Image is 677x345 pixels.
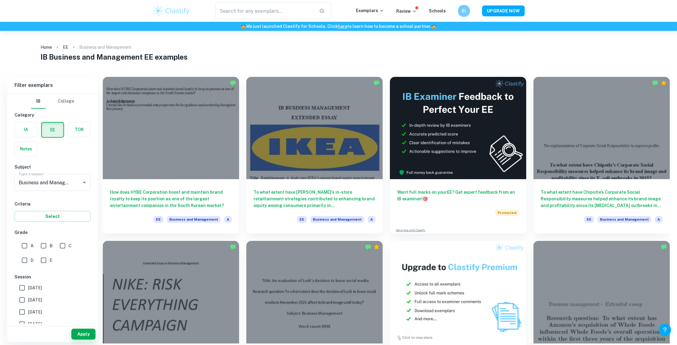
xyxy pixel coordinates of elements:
[374,244,380,250] div: Premium
[31,94,74,109] div: Filter type choice
[495,209,519,216] span: Promoted
[659,324,671,336] button: Help and Feedback
[254,189,375,209] h6: To what extent have [PERSON_NAME]'s in-store retailtainment strategies contributed to enhancing b...
[396,8,417,15] p: Review
[390,77,526,179] img: Thumbnail
[110,189,232,209] h6: How does HYBE Corporation boost and maintain brand loyalty to keep its position as one of the lar...
[15,164,91,170] h6: Subject
[58,94,74,109] button: College
[241,24,246,29] span: 🏫
[374,80,380,86] img: Marked
[80,178,89,187] button: Open
[152,5,191,17] img: Clastify logo
[310,216,364,223] span: Business and Management
[50,242,53,249] span: B
[15,229,91,236] h6: Grade
[15,274,91,280] h6: Session
[246,77,383,234] a: To what extent have [PERSON_NAME]'s in-store retailtainment strategies contributed to enhancing b...
[103,77,239,234] a: How does HYBE Corporation boost and maintain brand loyalty to keep its position as one of the lar...
[598,216,651,223] span: Business and Management
[584,216,594,223] span: EE
[652,80,658,86] img: Marked
[482,5,525,16] button: UPGRADE NOW
[461,8,468,14] h6: B(
[230,244,236,250] img: Marked
[356,7,384,14] p: Exemplars
[69,242,72,249] span: C
[63,43,68,51] a: EE
[224,216,232,223] span: A
[19,171,44,176] label: Type a subject
[31,242,34,249] span: A
[40,51,637,62] h1: IB Business and Management EE examples
[338,24,347,29] a: here
[655,216,662,223] span: A
[154,216,163,223] span: EE
[42,123,63,137] button: EE
[1,23,676,30] h6: We just launched Clastify for Schools. Click to learn how to become a school partner.
[167,216,221,223] span: Business and Management
[661,80,667,86] div: Premium
[15,142,37,156] button: Notes
[40,43,52,51] a: Home
[15,112,91,118] h6: Category
[28,309,42,315] span: [DATE]
[15,201,91,207] h6: Criteria
[458,5,470,17] button: B(
[28,321,42,327] span: [DATE]
[28,297,42,303] span: [DATE]
[15,211,91,222] button: Select
[431,24,436,29] span: 🏫
[423,196,428,201] span: 🎯
[7,77,98,94] h6: Filter exemplars
[541,189,662,209] h6: To what extent have Chipotle’s Corporate Social Responsibility measures helped enhance its brand ...
[15,122,37,137] button: IA
[365,244,371,250] img: Marked
[661,244,667,250] img: Marked
[390,241,526,343] img: Thumbnail
[429,8,446,13] a: Schools
[215,2,314,19] input: Search for any exemplars...
[368,216,375,223] span: A
[28,284,42,291] span: [DATE]
[533,77,670,234] a: To what extent have Chipotle’s Corporate Social Responsibility measures helped enhance its brand ...
[31,257,34,264] span: D
[68,122,90,137] button: TOK
[390,77,526,234] a: Want full marks on yourEE? Get expert feedback from an IB examiner!PromotedAdvertise with Clastify
[71,329,96,340] button: Apply
[79,44,132,51] p: Business and Management
[397,189,519,202] h6: Want full marks on your EE ? Get expert feedback from an IB examiner!
[297,216,307,223] span: EE
[230,80,236,86] img: Marked
[31,94,46,109] button: IB
[50,257,52,264] span: E
[396,228,425,232] a: Advertise with Clastify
